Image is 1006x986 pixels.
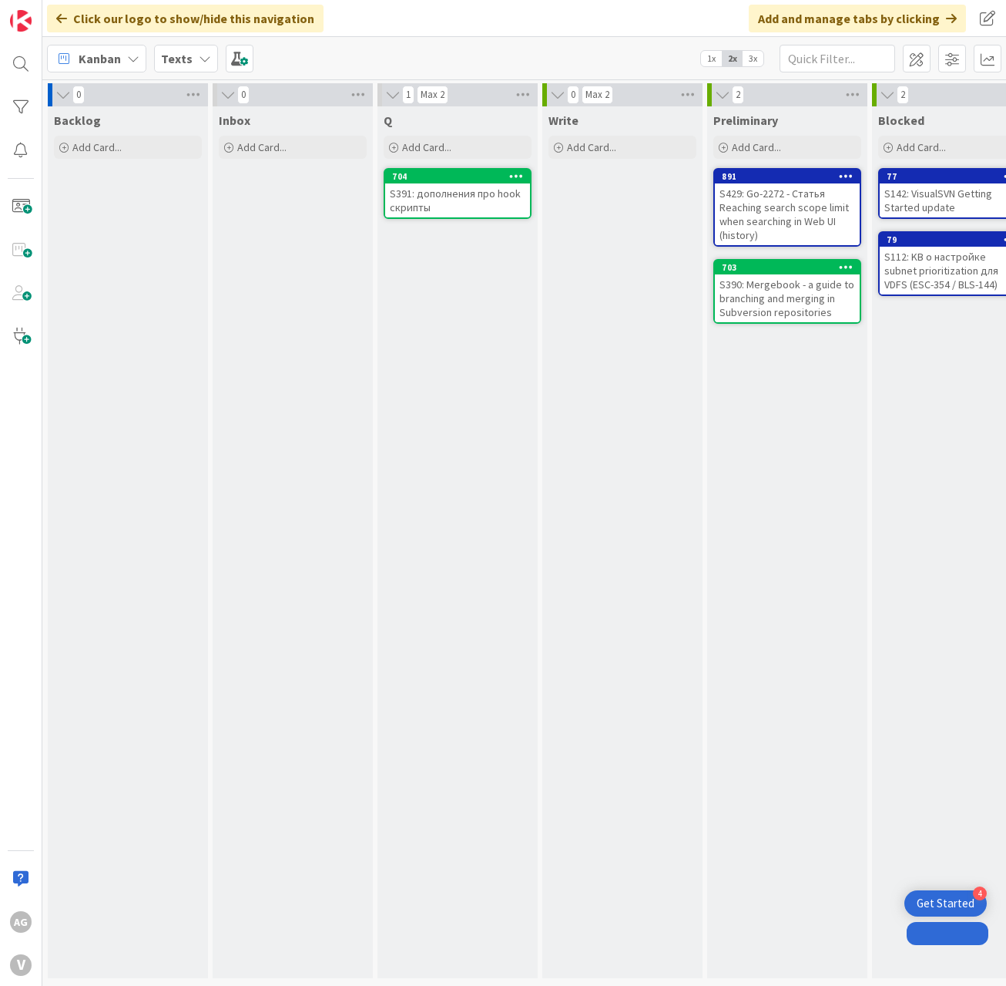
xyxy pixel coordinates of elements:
span: Q [384,113,392,128]
span: 2 [732,86,744,104]
div: S391: дополнения про hook скрипты [385,183,530,217]
div: Add and manage tabs by clicking [749,5,966,32]
div: Max 2 [585,91,609,99]
span: 2x [722,51,743,66]
span: Inbox [219,113,250,128]
div: 704 [385,170,530,183]
span: Write [548,113,578,128]
div: 703S390: Mergebook - a guide to branching and merging in Subversion repositories [715,261,860,322]
div: Open Get Started checklist, remaining modules: 4 [904,890,987,917]
div: S429: Go-2272 - Статья Reaching search scope limit when searching in Web UI (history) [715,183,860,245]
span: Blocked [878,113,924,128]
div: 891 [715,170,860,183]
div: V [10,954,32,976]
div: Click our logo to show/hide this navigation [47,5,324,32]
span: Add Card... [732,140,781,154]
span: 0 [237,86,250,104]
span: 2 [897,86,909,104]
a: 703S390: Mergebook - a guide to branching and merging in Subversion repositories [713,259,861,324]
span: Add Card... [72,140,122,154]
span: Add Card... [897,140,946,154]
b: Texts [161,51,193,66]
div: 4 [973,887,987,900]
span: Add Card... [237,140,287,154]
span: 1 [402,86,414,104]
div: 704 [392,171,530,182]
span: Kanban [79,49,121,68]
span: Backlog [54,113,101,128]
span: Add Card... [567,140,616,154]
div: S390: Mergebook - a guide to branching and merging in Subversion repositories [715,274,860,322]
div: Max 2 [421,91,444,99]
input: Quick Filter... [780,45,895,72]
img: Visit kanbanzone.com [10,10,32,32]
a: 891S429: Go-2272 - Статья Reaching search scope limit when searching in Web UI (history) [713,168,861,247]
div: 891S429: Go-2272 - Статья Reaching search scope limit when searching in Web UI (history) [715,170,860,245]
div: Get Started [917,896,974,911]
span: Add Card... [402,140,451,154]
span: 0 [72,86,85,104]
span: Preliminary [713,113,778,128]
a: 704S391: дополнения про hook скрипты [384,168,532,219]
div: 891 [722,171,860,182]
div: AG [10,911,32,933]
div: 703 [715,261,860,274]
span: 1x [701,51,722,66]
span: 0 [567,86,579,104]
div: 704S391: дополнения про hook скрипты [385,170,530,217]
div: 703 [722,262,860,273]
span: 3x [743,51,763,66]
